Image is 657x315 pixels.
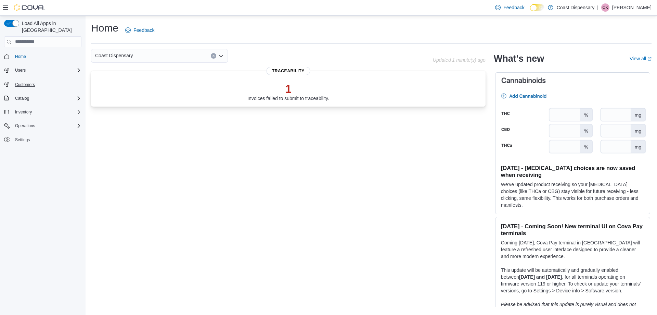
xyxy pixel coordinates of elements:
button: Users [12,66,28,74]
a: View allExternal link [630,56,652,61]
h1: Home [91,21,118,35]
span: Inventory [15,109,32,115]
p: Coast Dispensary [557,3,595,12]
p: This update will be automatically and gradually enabled between , for all terminals operating on ... [501,267,644,294]
p: | [597,3,598,12]
button: Open list of options [218,53,224,59]
h3: [DATE] - [MEDICAL_DATA] choices are now saved when receiving [501,165,644,178]
button: Users [1,65,84,75]
span: Traceability [267,67,310,75]
p: Coming [DATE], Cova Pay terminal in [GEOGRAPHIC_DATA] will feature a refreshed user interface des... [501,239,644,260]
a: Customers [12,81,38,89]
button: Catalog [1,94,84,103]
img: Cova [14,4,44,11]
span: Home [12,52,81,61]
button: Customers [1,79,84,89]
button: Operations [12,122,38,130]
span: Customers [12,80,81,88]
a: Feedback [492,1,527,14]
span: CK [603,3,608,12]
h2: What's new [494,53,544,64]
span: Coast Dispensary [95,51,133,60]
span: Feedback [503,4,524,11]
em: Please be advised that this update is purely visual and does not impact payment functionality. [501,302,636,314]
span: Settings [15,137,30,143]
span: Users [12,66,81,74]
button: Catalog [12,94,32,102]
span: Operations [15,123,35,129]
span: Feedback [133,27,154,34]
span: Inventory [12,108,81,116]
svg: External link [647,57,652,61]
input: Dark Mode [530,4,544,11]
a: Feedback [123,23,157,37]
span: Catalog [12,94,81,102]
div: Invoices failed to submit to traceability. [247,82,329,101]
span: Operations [12,122,81,130]
p: We've updated product receiving so your [MEDICAL_DATA] choices (like THCa or CBG) stay visible fo... [501,181,644,208]
h3: [DATE] - Coming Soon! New terminal UI on Cova Pay terminals [501,223,644,237]
p: Updated 1 minute(s) ago [433,57,486,63]
nav: Complex example [4,49,81,162]
span: Users [15,68,26,73]
p: [PERSON_NAME] [612,3,652,12]
div: Charles Keenum [601,3,609,12]
span: Settings [12,135,81,144]
button: Inventory [1,107,84,117]
button: Settings [1,135,84,145]
a: Home [12,52,29,61]
span: Catalog [15,96,29,101]
button: Clear input [211,53,216,59]
span: Load All Apps in [GEOGRAPHIC_DATA] [19,20,81,34]
a: Settings [12,136,33,144]
p: 1 [247,82,329,96]
span: Dark Mode [530,11,530,12]
span: Customers [15,82,35,87]
span: Home [15,54,26,59]
button: Operations [1,121,84,131]
button: Home [1,51,84,61]
strong: [DATE] and [DATE] [519,274,562,280]
button: Inventory [12,108,35,116]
